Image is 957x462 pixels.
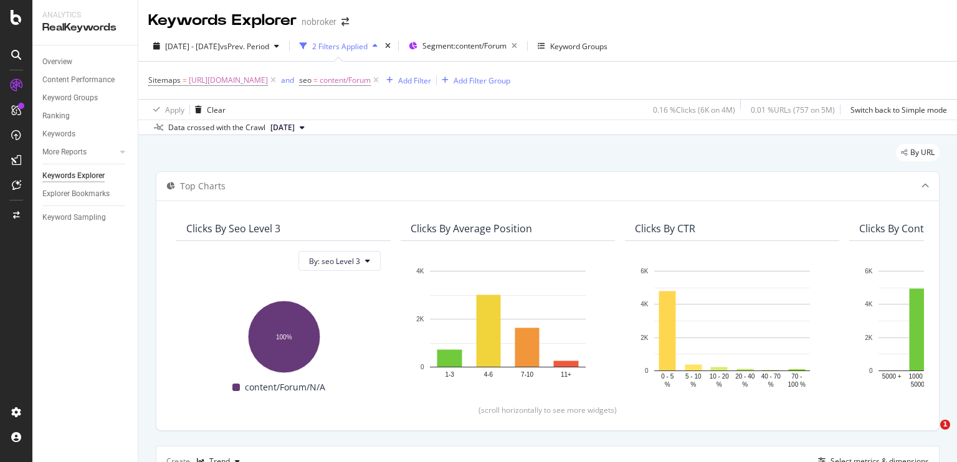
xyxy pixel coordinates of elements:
[735,373,755,380] text: 20 - 40
[761,373,781,380] text: 40 - 70
[168,122,265,133] div: Data crossed with the Crawl
[245,380,325,395] span: content/Forum/N/A
[148,100,184,120] button: Apply
[42,169,129,182] a: Keywords Explorer
[341,17,349,26] div: arrow-right-arrow-left
[42,55,72,68] div: Overview
[383,40,393,52] div: times
[865,301,873,308] text: 4K
[422,40,507,51] span: Segment: content/Forum
[940,420,950,430] span: 1
[42,92,98,105] div: Keyword Groups
[276,334,292,341] text: 100%
[220,41,269,52] span: vs Prev. Period
[281,75,294,85] div: and
[911,381,925,388] text: 5000
[398,75,431,86] div: Add Filter
[171,405,924,415] div: (scroll horizontally to see more widgets)
[42,55,129,68] a: Overview
[42,110,129,123] a: Ranking
[869,367,873,374] text: 0
[186,222,280,235] div: Clicks By seo Level 3
[42,128,75,141] div: Keywords
[865,268,873,275] text: 6K
[411,222,532,235] div: Clicks By Average Position
[865,334,873,341] text: 2K
[312,41,368,52] div: 2 Filters Applied
[845,100,947,120] button: Switch back to Simple mode
[295,36,383,56] button: 2 Filters Applied
[302,16,336,28] div: nobroker
[42,73,129,87] a: Content Performance
[896,144,940,161] div: legacy label
[437,73,510,88] button: Add Filter Group
[42,169,105,182] div: Keywords Explorer
[653,105,735,115] div: 0.16 % Clicks ( 6K on 4M )
[561,371,571,378] text: 11+
[533,36,612,56] button: Keyword Groups
[665,381,670,388] text: %
[484,371,493,378] text: 4-6
[685,373,702,380] text: 5 - 10
[768,381,774,388] text: %
[381,73,431,88] button: Add Filter
[640,334,649,341] text: 2K
[690,381,696,388] text: %
[640,268,649,275] text: 6K
[313,75,318,85] span: =
[148,36,284,56] button: [DATE] - [DATE]vsPrev. Period
[882,373,902,380] text: 5000 +
[416,268,424,275] text: 4K
[661,373,674,380] text: 0 - 5
[42,187,129,200] a: Explorer Bookmarks
[165,105,184,115] div: Apply
[42,128,129,141] a: Keywords
[445,371,454,378] text: 1-3
[404,36,522,56] button: Segment:content/Forum
[309,256,360,266] span: By: seo Level 3
[550,41,607,52] div: Keyword Groups
[42,187,110,200] div: Explorer Bookmarks
[635,222,695,235] div: Clicks By CTR
[640,301,649,308] text: 4K
[148,75,181,85] span: Sitemaps
[183,75,187,85] span: =
[751,105,835,115] div: 0.01 % URLs ( 757 on 5M )
[742,381,748,388] text: %
[411,265,605,385] div: A chart.
[521,371,533,378] text: 7-10
[910,149,935,156] span: By URL
[421,364,424,370] text: 0
[190,100,226,120] button: Clear
[42,146,117,159] a: More Reports
[42,10,128,21] div: Analytics
[635,265,829,390] svg: A chart.
[298,251,381,271] button: By: seo Level 3
[788,381,806,388] text: 100 %
[320,72,371,89] span: content/Forum
[189,72,268,89] span: [URL][DOMAIN_NAME]
[165,41,220,52] span: [DATE] - [DATE]
[281,74,294,86] button: and
[148,10,297,31] div: Keywords Explorer
[909,373,926,380] text: 1000 -
[180,180,226,192] div: Top Charts
[710,373,730,380] text: 10 - 20
[645,367,649,374] text: 0
[207,105,226,115] div: Clear
[454,75,510,86] div: Add Filter Group
[42,73,115,87] div: Content Performance
[299,75,312,85] span: seo
[42,110,70,123] div: Ranking
[42,146,87,159] div: More Reports
[416,316,424,323] text: 2K
[42,21,128,35] div: RealKeywords
[791,373,802,380] text: 70 -
[42,92,129,105] a: Keyword Groups
[186,295,381,375] svg: A chart.
[850,105,947,115] div: Switch back to Simple mode
[915,420,945,450] iframe: Intercom live chat
[265,120,310,135] button: [DATE]
[717,381,722,388] text: %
